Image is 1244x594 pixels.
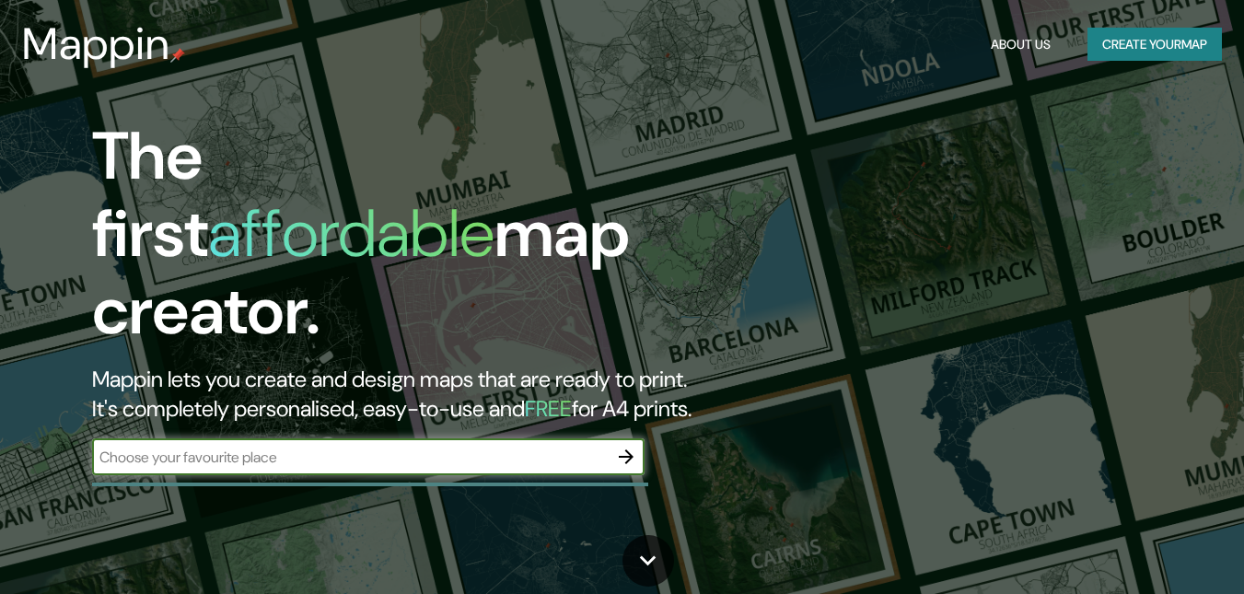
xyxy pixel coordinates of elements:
h1: The first map creator. [92,118,715,365]
h5: FREE [525,394,572,423]
img: mappin-pin [170,48,185,63]
h2: Mappin lets you create and design maps that are ready to print. It's completely personalised, eas... [92,365,715,424]
h3: Mappin [22,18,170,70]
button: Create yourmap [1087,28,1222,62]
button: About Us [983,28,1058,62]
h1: affordable [208,191,494,276]
input: Choose your favourite place [92,447,608,468]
